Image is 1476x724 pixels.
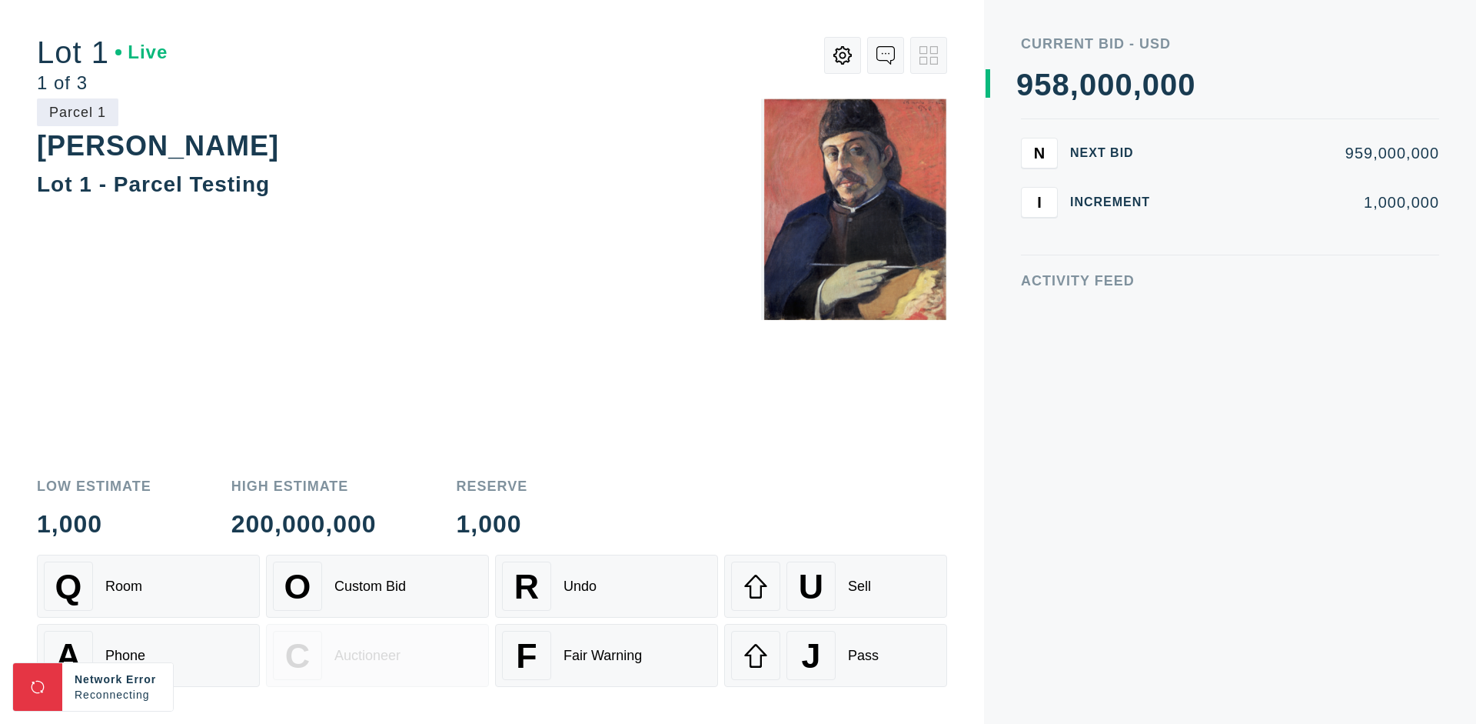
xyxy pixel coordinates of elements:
div: 959,000,000 [1175,145,1439,161]
span: A [56,636,81,676]
button: QRoom [37,555,260,618]
button: CAuctioneer [266,624,489,687]
div: 1,000 [457,512,528,536]
span: O [284,567,311,606]
div: Network Error [75,672,161,687]
button: I [1021,187,1058,218]
button: RUndo [495,555,718,618]
div: 200,000,000 [231,512,377,536]
span: R [514,567,539,606]
div: Activity Feed [1021,274,1439,288]
div: 0 [1097,69,1115,100]
button: USell [724,555,947,618]
button: APhone [37,624,260,687]
div: , [1133,69,1142,377]
div: Increment [1070,196,1162,209]
div: Live [115,43,168,62]
span: C [285,636,310,676]
div: 1,000 [37,512,151,536]
div: Next Bid [1070,147,1162,159]
div: Custom Bid [334,579,406,595]
button: JPass [724,624,947,687]
div: , [1070,69,1079,377]
div: Parcel 1 [37,98,118,126]
div: 1,000,000 [1175,195,1439,210]
div: Current Bid - USD [1021,37,1439,51]
button: N [1021,138,1058,168]
div: 5 [1034,69,1052,100]
div: [PERSON_NAME] [37,130,279,162]
div: Pass [848,648,879,664]
div: Phone [105,648,145,664]
div: Reconnecting [75,687,161,702]
div: 0 [1079,69,1097,100]
button: OCustom Bid [266,555,489,618]
div: High Estimate [231,479,377,493]
span: . [150,689,154,701]
button: FFair Warning [495,624,718,687]
div: 0 [1115,69,1132,100]
span: I [1037,193,1042,211]
div: Room [105,579,142,595]
div: Sell [848,579,871,595]
div: 0 [1160,69,1178,100]
span: N [1034,144,1045,162]
div: 9 [1016,69,1034,100]
span: J [801,636,820,676]
div: Auctioneer [334,648,401,664]
span: F [516,636,537,676]
div: Low Estimate [37,479,151,493]
div: Lot 1 [37,37,168,68]
div: Undo [563,579,597,595]
span: U [799,567,823,606]
div: 1 of 3 [37,74,168,92]
div: 0 [1178,69,1195,100]
span: Q [55,567,82,606]
div: 0 [1142,69,1160,100]
div: 8 [1052,69,1070,100]
div: Lot 1 - Parcel Testing [37,172,270,196]
div: Reserve [457,479,528,493]
div: Fair Warning [563,648,642,664]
